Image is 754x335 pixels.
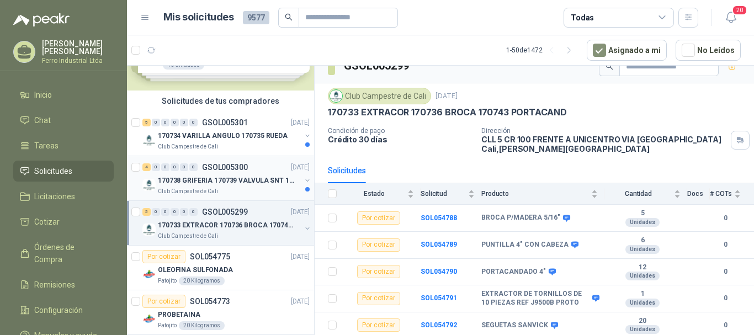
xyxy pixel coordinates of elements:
div: Unidades [625,272,660,280]
a: SOL054789 [421,241,457,248]
th: Cantidad [604,183,687,205]
p: Dirección [481,127,726,135]
div: 0 [152,119,160,126]
img: Company Logo [330,90,342,102]
div: Todas [571,12,594,24]
p: GSOL005299 [202,208,248,216]
div: 1 - 50 de 1472 [506,41,578,59]
h3: GSOL005299 [344,57,411,75]
b: SEGUETAS SANVICK [481,321,548,330]
img: Logo peakr [13,13,70,26]
b: 20 [604,317,681,326]
span: 9577 [243,11,269,24]
a: Solicitudes [13,161,114,182]
a: Remisiones [13,274,114,295]
img: Company Logo [142,312,156,326]
a: Chat [13,110,114,131]
b: 12 [604,263,681,272]
th: Estado [343,183,421,205]
div: Club Campestre de Cali [328,88,431,104]
div: Por cotizar [357,238,400,252]
b: 0 [710,320,741,331]
span: Estado [343,190,405,198]
th: # COTs [710,183,754,205]
img: Company Logo [142,223,156,236]
b: 0 [710,267,741,277]
b: BROCA P/MADERA 5/16" [481,214,560,222]
th: Docs [687,183,710,205]
div: Por cotizar [357,211,400,225]
div: Solicitudes [328,164,366,177]
b: 5 [604,209,681,218]
div: 0 [161,163,169,171]
span: Inicio [34,89,52,101]
a: 5 0 0 0 0 0 GSOL005301[DATE] Company Logo170734 VARILLA ANGULO 170735 RUEDAClub Campestre de Cali [142,116,312,151]
button: 20 [721,8,741,28]
div: 0 [189,208,198,216]
span: # COTs [710,190,732,198]
p: OLEOFINA SULFONADA [158,265,233,275]
div: Por cotizar [357,318,400,332]
a: Por cotizarSOL054773[DATE] Company LogoPROBETAINAPatojito20 Kilogramos [127,290,314,335]
span: search [285,13,293,21]
div: 0 [171,119,179,126]
div: 0 [152,208,160,216]
p: Club Campestre de Cali [158,142,218,151]
div: 5 [142,119,151,126]
p: Ferro Industrial Ltda [42,57,114,64]
div: 5 [142,208,151,216]
img: Company Logo [142,134,156,147]
a: SOL054792 [421,321,457,329]
a: Órdenes de Compra [13,237,114,270]
a: SOL054790 [421,268,457,275]
p: 170734 VARILLA ANGULO 170735 RUEDA [158,131,288,141]
div: Solicitudes de tus compradores [127,91,314,111]
p: Patojito [158,276,177,285]
b: 6 [604,236,681,245]
span: Solicitudes [34,165,72,177]
p: Patojito [158,321,177,330]
p: [DATE] [291,296,310,307]
div: 20 Kilogramos [179,321,225,330]
div: Unidades [625,218,660,227]
span: 20 [732,5,747,15]
p: [DATE] [436,91,458,102]
p: [DATE] [291,207,310,217]
b: 0 [710,240,741,250]
span: Cantidad [604,190,672,198]
b: 0 [710,213,741,224]
span: Remisiones [34,279,75,291]
div: 0 [189,119,198,126]
th: Producto [481,183,604,205]
div: Por cotizar [142,250,185,263]
a: Tareas [13,135,114,156]
img: Company Logo [142,268,156,281]
div: 0 [171,208,179,216]
div: Por cotizar [357,292,400,305]
a: SOL054788 [421,214,457,222]
b: PORTACANDADO 4" [481,268,546,276]
div: Unidades [625,325,660,334]
span: Órdenes de Compra [34,241,103,265]
b: PUNTILLA 4" CON CABEZA [481,241,569,249]
div: 0 [180,208,188,216]
b: EXTRACTOR DE TORNILLOS DE 10 PIEZAS REF J9500B PROTO [481,290,590,307]
p: [DATE] [291,162,310,173]
div: 0 [180,119,188,126]
a: Inicio [13,84,114,105]
span: Licitaciones [34,190,75,203]
p: Club Campestre de Cali [158,187,218,196]
div: Por cotizar [357,265,400,278]
span: Solicitud [421,190,466,198]
b: 1 [604,290,681,299]
span: Cotizar [34,216,60,228]
img: Company Logo [142,178,156,192]
p: [DATE] [291,118,310,128]
span: Tareas [34,140,59,152]
span: Chat [34,114,51,126]
button: Asignado a mi [587,40,667,61]
p: SOL054775 [190,253,230,260]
